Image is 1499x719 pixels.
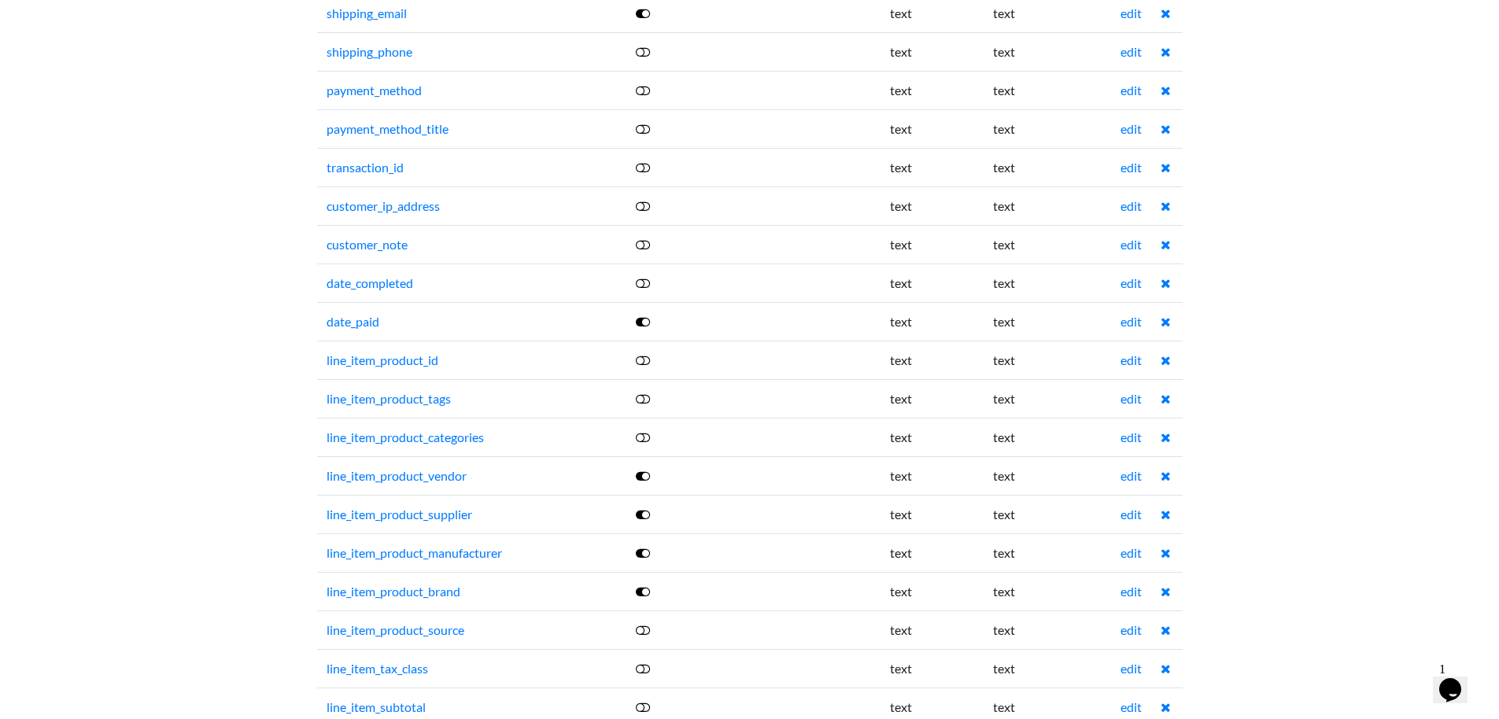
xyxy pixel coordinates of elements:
[881,418,984,456] td: text
[1121,622,1142,637] a: edit
[984,71,1111,109] td: text
[1121,275,1142,290] a: edit
[881,495,984,533] td: text
[984,572,1111,610] td: text
[881,572,984,610] td: text
[1121,352,1142,367] a: edit
[984,264,1111,302] td: text
[881,71,984,109] td: text
[1121,545,1142,560] a: edit
[881,148,984,186] td: text
[1121,699,1142,714] a: edit
[327,121,449,136] a: payment_method_title
[1121,584,1142,599] a: edit
[1121,160,1142,175] a: edit
[984,418,1111,456] td: text
[1121,507,1142,522] a: edit
[327,622,464,637] a: line_item_product_source
[327,160,404,175] a: transaction_id
[1121,391,1142,406] a: edit
[881,456,984,495] td: text
[984,379,1111,418] td: text
[327,391,451,406] a: line_item_product_tags
[984,610,1111,649] td: text
[327,237,408,252] a: customer_note
[327,6,407,20] a: shipping_email
[327,352,438,367] a: line_item_product_id
[881,225,984,264] td: text
[327,545,502,560] a: line_item_product_manufacturer
[984,302,1111,341] td: text
[881,302,984,341] td: text
[881,186,984,225] td: text
[881,533,984,572] td: text
[327,275,413,290] a: date_completed
[881,264,984,302] td: text
[984,148,1111,186] td: text
[327,198,440,213] a: customer_ip_address
[984,32,1111,71] td: text
[984,533,1111,572] td: text
[1121,430,1142,444] a: edit
[327,430,484,444] a: line_item_product_categories
[984,456,1111,495] td: text
[1433,656,1483,703] iframe: chat widget
[881,32,984,71] td: text
[984,225,1111,264] td: text
[1121,44,1142,59] a: edit
[1121,237,1142,252] a: edit
[881,341,984,379] td: text
[881,379,984,418] td: text
[1121,121,1142,136] a: edit
[881,109,984,148] td: text
[1121,314,1142,329] a: edit
[327,44,412,59] a: shipping_phone
[1121,468,1142,483] a: edit
[327,699,426,714] a: line_item_subtotal
[327,507,472,522] a: line_item_product_supplier
[1121,198,1142,213] a: edit
[327,83,422,98] a: payment_method
[327,314,379,329] a: date_paid
[984,186,1111,225] td: text
[1121,6,1142,20] a: edit
[327,468,467,483] a: line_item_product_vendor
[984,649,1111,688] td: text
[881,649,984,688] td: text
[984,495,1111,533] td: text
[881,610,984,649] td: text
[1121,661,1142,676] a: edit
[984,109,1111,148] td: text
[327,584,460,599] a: line_item_product_brand
[1121,83,1142,98] a: edit
[327,661,428,676] a: line_item_tax_class
[984,341,1111,379] td: text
